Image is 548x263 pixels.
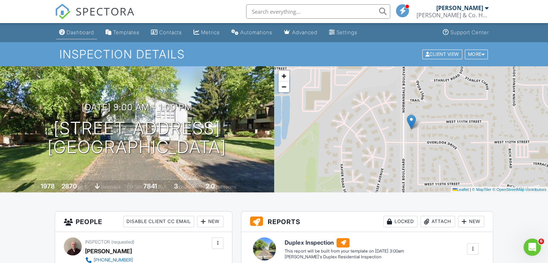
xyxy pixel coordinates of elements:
div: 1978 [41,182,55,190]
span: Lot Size [127,184,142,190]
div: 2.0 [206,182,215,190]
a: Automations (Basic) [228,26,275,39]
span: bathrooms [216,184,236,190]
h1: Inspection Details [59,48,489,61]
img: Marker [407,115,416,129]
span: basement [101,184,120,190]
div: Locked [383,216,418,227]
a: Client View [422,51,464,57]
span: SPECTORA [76,4,135,19]
a: Leaflet [453,187,469,192]
div: [PHONE_NUMBER] [94,257,133,263]
span: Built [32,184,40,190]
div: Meyer & Co. Home Inspections, LLC [416,12,489,19]
span: sq. ft. [78,184,88,190]
div: Metrics [201,29,220,35]
span: + [281,71,286,80]
span: bedrooms [179,184,199,190]
div: Client View [422,49,462,59]
span: | [470,187,471,192]
div: Advanced [292,29,317,35]
div: 2870 [62,182,77,190]
div: Templates [113,29,139,35]
div: 3 [174,182,178,190]
div: Contacts [159,29,182,35]
a: Zoom in [279,71,289,81]
div: More [465,49,488,59]
a: Templates [103,26,142,39]
div: New [197,216,223,227]
h3: People [55,211,232,232]
a: Metrics [191,26,223,39]
h3: Reports [241,211,493,232]
div: 7841 [143,182,157,190]
a: © MapTiler [472,187,491,192]
div: Dashboard [67,29,94,35]
h1: [STREET_ADDRESS] [GEOGRAPHIC_DATA] [48,119,226,157]
div: [PERSON_NAME] [85,246,132,257]
a: Contacts [148,26,185,39]
div: [PERSON_NAME] [436,4,483,12]
span: 6 [538,239,544,244]
span: Inspector [85,239,110,245]
span: sq.ft. [158,184,167,190]
a: Zoom out [279,81,289,92]
div: [PERSON_NAME]'s Duplex Residential Inspection [285,254,404,260]
h3: [DATE] 9:00 am - 1:00 pm [82,102,192,112]
div: New [458,216,484,227]
div: Attach [420,216,455,227]
span: (requested) [111,239,134,245]
div: Support Center [450,29,489,35]
div: Settings [337,29,357,35]
a: Dashboard [56,26,97,39]
input: Search everything... [246,4,390,19]
span: − [281,82,286,91]
h6: Duplex Inspection [285,238,404,248]
div: Disable Client CC Email [123,216,194,227]
div: Automations [240,29,272,35]
a: Advanced [281,26,320,39]
img: The Best Home Inspection Software - Spectora [55,4,71,19]
div: This report will be built from your template on [DATE] 3:00am [285,248,404,254]
a: SPECTORA [55,10,135,25]
a: © OpenStreetMap contributors [493,187,546,192]
iframe: Intercom live chat [524,239,541,256]
a: Support Center [440,26,492,39]
a: Settings [326,26,360,39]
